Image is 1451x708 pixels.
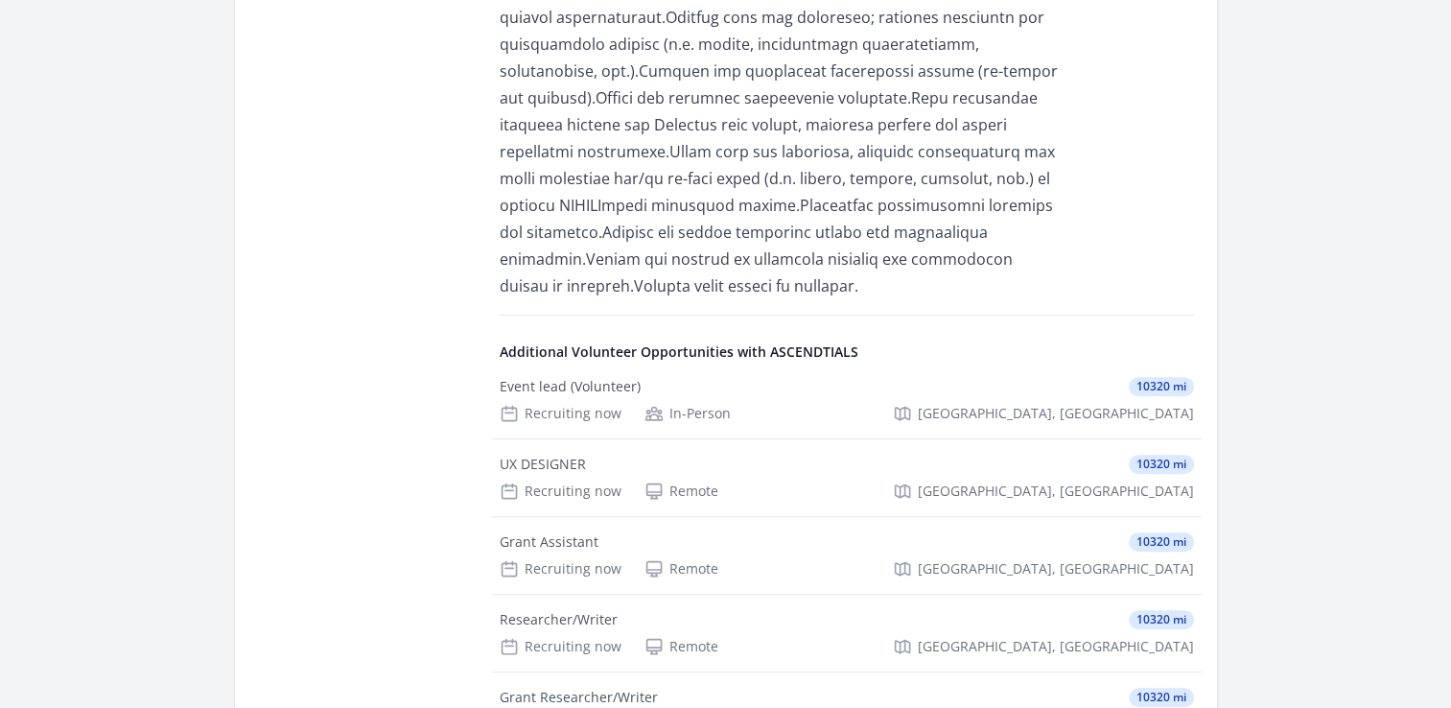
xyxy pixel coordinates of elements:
span: 10320 mi [1129,688,1194,707]
a: UX DESIGNER 10320 mi Recruiting now Remote [GEOGRAPHIC_DATA], [GEOGRAPHIC_DATA] [492,439,1202,516]
span: [GEOGRAPHIC_DATA], [GEOGRAPHIC_DATA] [918,482,1194,501]
span: 10320 mi [1129,610,1194,629]
a: Grant Assistant 10320 mi Recruiting now Remote [GEOGRAPHIC_DATA], [GEOGRAPHIC_DATA] [492,517,1202,594]
span: 10320 mi [1129,532,1194,552]
div: Recruiting now [500,637,621,656]
div: In-Person [644,404,731,423]
a: Researcher/Writer 10320 mi Recruiting now Remote [GEOGRAPHIC_DATA], [GEOGRAPHIC_DATA] [492,595,1202,672]
div: Grant Researcher/Writer [500,688,658,707]
div: Remote [644,559,718,578]
span: [GEOGRAPHIC_DATA], [GEOGRAPHIC_DATA] [918,637,1194,656]
div: Event lead (Volunteer) [500,377,641,396]
div: UX DESIGNER [500,455,586,474]
span: [GEOGRAPHIC_DATA], [GEOGRAPHIC_DATA] [918,559,1194,578]
div: Recruiting now [500,559,621,578]
div: Recruiting now [500,482,621,501]
span: [GEOGRAPHIC_DATA], [GEOGRAPHIC_DATA] [918,404,1194,423]
div: Remote [644,637,718,656]
div: Grant Assistant [500,532,598,552]
span: 10320 mi [1129,377,1194,396]
div: Remote [644,482,718,501]
h4: Additional Volunteer Opportunities with ASCENDTIALS [500,342,1194,362]
div: Recruiting now [500,404,621,423]
span: 10320 mi [1129,455,1194,474]
a: Event lead (Volunteer) 10320 mi Recruiting now In-Person [GEOGRAPHIC_DATA], [GEOGRAPHIC_DATA] [492,362,1202,438]
div: Researcher/Writer [500,610,618,629]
